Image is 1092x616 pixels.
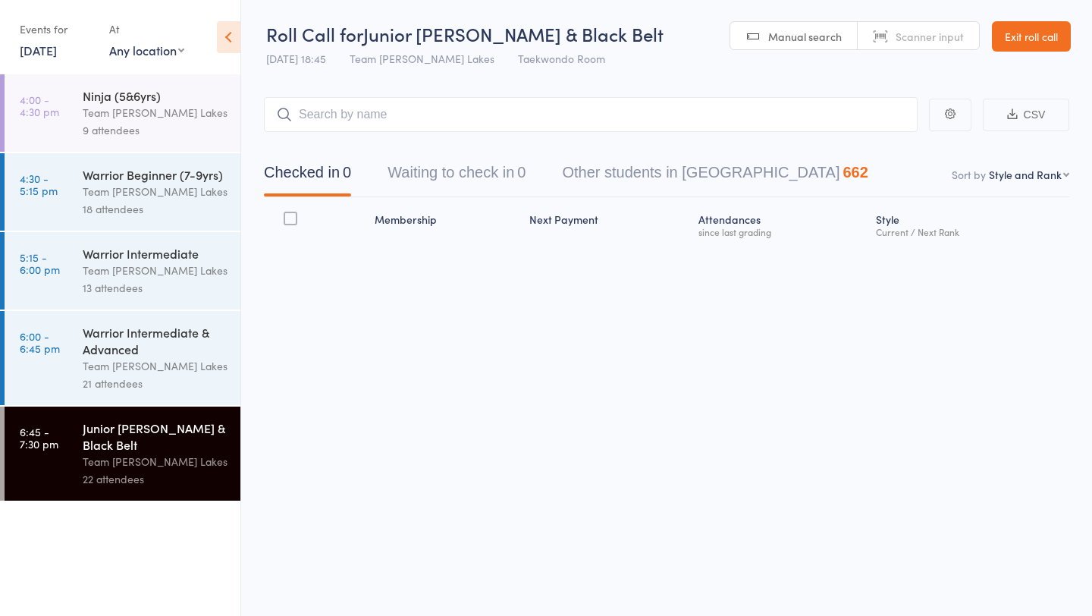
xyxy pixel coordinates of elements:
button: Other students in [GEOGRAPHIC_DATA]662 [562,156,868,196]
div: Team [PERSON_NAME] Lakes [83,104,227,121]
input: Search by name [264,97,918,132]
div: Any location [109,42,184,58]
div: Warrior Intermediate & Advanced [83,324,227,357]
button: Checked in0 [264,156,351,196]
time: 6:00 - 6:45 pm [20,330,60,354]
span: Scanner input [896,29,964,44]
div: 9 attendees [83,121,227,139]
span: Junior [PERSON_NAME] & Black Belt [363,21,664,46]
div: Junior [PERSON_NAME] & Black Belt [83,420,227,453]
span: Team [PERSON_NAME] Lakes [350,51,494,66]
div: Events for [20,17,94,42]
a: 6:00 -6:45 pmWarrior Intermediate & AdvancedTeam [PERSON_NAME] Lakes21 attendees [5,311,240,405]
div: 13 attendees [83,279,227,297]
a: [DATE] [20,42,57,58]
div: Warrior Intermediate [83,245,227,262]
span: Taekwondo Room [518,51,605,66]
button: CSV [983,99,1069,131]
div: 21 attendees [83,375,227,392]
div: Team [PERSON_NAME] Lakes [83,453,227,470]
label: Sort by [952,167,986,182]
time: 4:00 - 4:30 pm [20,93,59,118]
span: [DATE] 18:45 [266,51,326,66]
span: Manual search [768,29,842,44]
div: Style [870,204,1069,244]
div: 0 [517,164,526,181]
div: Membership [369,204,523,244]
div: Warrior Beginner (7-9yrs) [83,166,227,183]
span: Roll Call for [266,21,363,46]
div: Next Payment [523,204,692,244]
button: Waiting to check in0 [388,156,526,196]
time: 6:45 - 7:30 pm [20,426,58,450]
a: Exit roll call [992,21,1071,52]
div: 22 attendees [83,470,227,488]
div: 0 [343,164,351,181]
time: 5:15 - 6:00 pm [20,251,60,275]
div: 662 [843,164,868,181]
div: Team [PERSON_NAME] Lakes [83,183,227,200]
div: Atten­dances [692,204,870,244]
time: 4:30 - 5:15 pm [20,172,58,196]
a: 4:00 -4:30 pmNinja (5&6yrs)Team [PERSON_NAME] Lakes9 attendees [5,74,240,152]
a: 5:15 -6:00 pmWarrior IntermediateTeam [PERSON_NAME] Lakes13 attendees [5,232,240,310]
div: Ninja (5&6yrs) [83,87,227,104]
div: Team [PERSON_NAME] Lakes [83,357,227,375]
div: Style and Rank [989,167,1062,182]
div: Team [PERSON_NAME] Lakes [83,262,227,279]
a: 4:30 -5:15 pmWarrior Beginner (7-9yrs)Team [PERSON_NAME] Lakes18 attendees [5,153,240,231]
div: since last grading [698,227,864,237]
div: At [109,17,184,42]
div: Current / Next Rank [876,227,1063,237]
a: 6:45 -7:30 pmJunior [PERSON_NAME] & Black BeltTeam [PERSON_NAME] Lakes22 attendees [5,407,240,501]
div: 18 attendees [83,200,227,218]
